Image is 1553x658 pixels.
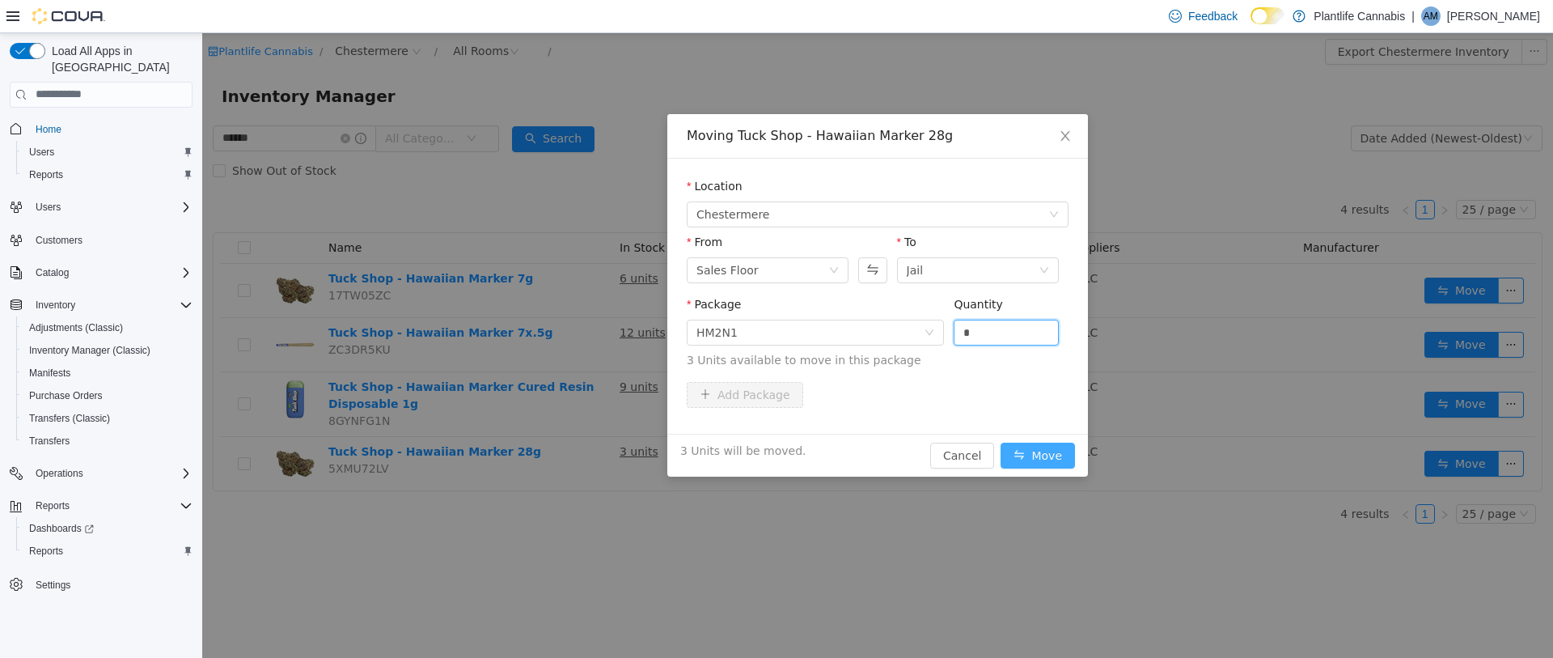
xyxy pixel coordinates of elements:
[1250,24,1251,25] span: Dark Mode
[1314,6,1405,26] p: Plantlife Cannabis
[29,344,150,357] span: Inventory Manager (Classic)
[728,410,792,435] button: Cancel
[23,142,193,162] span: Users
[16,316,199,339] button: Adjustments (Classic)
[3,294,199,316] button: Inventory
[1250,7,1284,24] input: Dark Mode
[29,435,70,448] span: Transfers
[3,572,199,596] button: Settings
[29,146,54,159] span: Users
[3,228,199,252] button: Customers
[478,410,604,427] span: 3 Units will be moved.
[752,287,856,312] input: Quantity
[29,522,94,535] span: Dashboards
[23,519,100,538] a: Dashboards
[29,295,193,315] span: Inventory
[23,363,77,383] a: Manifests
[837,232,847,244] i: icon: down
[16,384,199,407] button: Purchase Orders
[36,201,61,214] span: Users
[16,517,199,540] a: Dashboards
[485,146,540,159] label: Location
[16,430,199,452] button: Transfers
[1421,6,1441,26] div: Abbie Mckie
[494,225,556,249] div: Sales Floor
[23,165,193,185] span: Reports
[16,540,199,562] button: Reports
[485,319,866,336] span: 3 Units available to move in this package
[23,409,193,428] span: Transfers (Classic)
[29,263,193,282] span: Catalog
[36,123,61,136] span: Home
[494,169,567,193] span: Chestermere
[751,265,801,278] label: Quantity
[3,462,199,485] button: Operations
[29,230,193,250] span: Customers
[16,141,199,163] button: Users
[23,318,193,337] span: Adjustments (Classic)
[1411,6,1415,26] p: |
[29,120,68,139] a: Home
[23,519,193,538] span: Dashboards
[29,464,193,483] span: Operations
[29,496,193,516] span: Reports
[10,111,193,639] nav: Complex example
[3,117,199,141] button: Home
[722,295,732,306] i: icon: down
[23,541,193,561] span: Reports
[29,575,77,595] a: Settings
[16,339,199,362] button: Inventory Manager (Classic)
[23,386,193,405] span: Purchase Orders
[23,363,193,383] span: Manifests
[36,499,70,512] span: Reports
[45,43,193,75] span: Load All Apps in [GEOGRAPHIC_DATA]
[29,197,67,217] button: Users
[1188,8,1238,24] span: Feedback
[29,231,89,250] a: Customers
[857,96,870,109] i: icon: close
[840,81,886,126] button: Close
[23,431,193,451] span: Transfers
[23,409,116,428] a: Transfers (Classic)
[23,541,70,561] a: Reports
[627,232,637,244] i: icon: down
[1447,6,1540,26] p: [PERSON_NAME]
[29,389,103,402] span: Purchase Orders
[36,299,75,312] span: Inventory
[16,362,199,384] button: Manifests
[3,495,199,517] button: Reports
[36,234,83,247] span: Customers
[23,142,61,162] a: Users
[494,287,535,312] div: HM2N1
[3,261,199,284] button: Catalog
[16,163,199,186] button: Reports
[29,545,63,558] span: Reports
[29,168,63,181] span: Reports
[29,367,70,380] span: Manifests
[656,224,684,250] button: Swap
[29,263,75,282] button: Catalog
[36,266,69,279] span: Catalog
[29,321,123,334] span: Adjustments (Classic)
[29,464,90,483] button: Operations
[485,94,866,112] div: Moving Tuck Shop - Hawaiian Marker 28g
[23,431,76,451] a: Transfers
[29,295,82,315] button: Inventory
[485,265,539,278] label: Package
[23,386,109,405] a: Purchase Orders
[29,119,193,139] span: Home
[847,176,857,188] i: icon: down
[485,349,601,375] button: icon: plusAdd Package
[23,318,129,337] a: Adjustments (Classic)
[3,196,199,219] button: Users
[23,341,157,360] a: Inventory Manager (Classic)
[29,197,193,217] span: Users
[23,341,193,360] span: Inventory Manager (Classic)
[29,412,110,425] span: Transfers (Classic)
[798,410,873,435] button: icon: swapMove
[705,225,721,249] div: Jail
[32,8,105,24] img: Cova
[1424,6,1438,26] span: AM
[485,202,520,215] label: From
[695,202,714,215] label: To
